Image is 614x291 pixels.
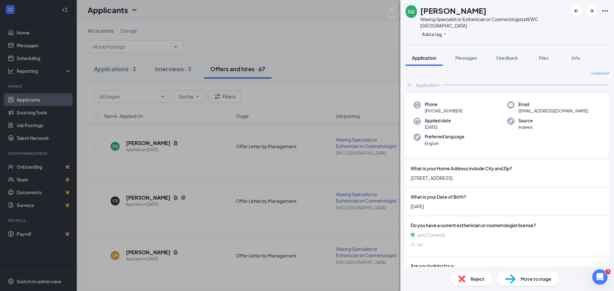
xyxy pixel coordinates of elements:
span: What is your Date of Birth? [411,193,466,200]
svg: Plus [443,32,447,36]
span: Reject [470,275,484,282]
span: Do you have a current esthetician or cosmetologist license? [411,222,604,229]
svg: ChevronUp [405,81,413,89]
span: Indeed [518,124,533,130]
span: yes (Correct) [417,231,445,238]
span: Applied date [425,118,451,124]
span: [DATE] [411,203,604,210]
button: PlusAdd a tag [420,31,449,37]
span: Email [518,101,588,108]
div: Application [416,82,439,88]
span: Feedback [496,55,518,61]
span: no [417,241,423,248]
span: [PHONE_NUMBER] [425,108,462,114]
span: [STREET_ADDRESS] [411,174,604,181]
div: SQ [408,8,414,15]
span: Files [539,55,548,61]
span: Collapse all [591,71,609,76]
span: Preferred language [425,134,464,140]
button: ArrowRight [586,5,597,17]
span: Messages [455,55,477,61]
span: [EMAIL_ADDRESS][DOMAIN_NAME] [518,108,588,114]
span: Source [518,118,533,124]
span: What is your Home Address include City and Zip? [411,165,512,172]
span: Phone [425,101,462,108]
svg: ArrowRight [588,7,595,15]
span: Are you looking for a: [411,262,455,269]
span: Application [412,55,436,61]
span: [DATE] [425,124,451,130]
span: English [425,140,464,147]
iframe: Intercom live chat [592,269,608,285]
span: Move to stage [521,275,551,282]
svg: Ellipses [601,7,609,15]
svg: ArrowLeftNew [572,7,580,15]
span: Info [571,55,580,61]
h1: [PERSON_NAME] [420,5,486,16]
div: Waxing Specialist or Esthetician or Cosmetologist at EWC [GEOGRAPHIC_DATA] [420,16,567,29]
button: ArrowLeftNew [571,5,582,17]
span: 3 [605,269,610,274]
